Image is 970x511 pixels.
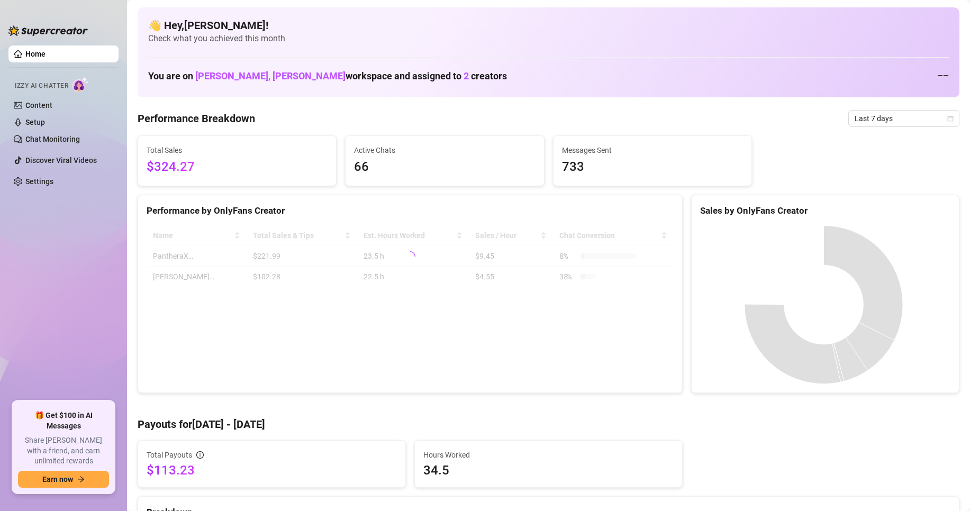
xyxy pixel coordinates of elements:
span: info-circle [196,451,204,459]
span: Total Payouts [147,449,192,461]
span: Total Sales [147,144,328,156]
a: Setup [25,118,45,126]
a: Settings [25,177,53,186]
iframe: Intercom live chat [934,475,959,500]
span: 66 [354,157,535,177]
span: Last 7 days [855,111,953,126]
a: Discover Viral Videos [25,156,97,165]
span: Hours Worked [423,449,674,461]
span: 2 [464,70,469,81]
img: AI Chatter [72,77,89,92]
span: [PERSON_NAME], [PERSON_NAME] [195,70,346,81]
button: Earn nowarrow-right [18,471,109,488]
span: Active Chats [354,144,535,156]
span: loading [403,250,416,263]
span: arrow-right [77,476,85,483]
div: — — [937,69,949,81]
h4: Performance Breakdown [138,111,255,126]
div: Performance by OnlyFans Creator [147,204,674,218]
span: $113.23 [147,462,397,479]
span: 34.5 [423,462,674,479]
span: Messages Sent [562,144,743,156]
span: Izzy AI Chatter [15,81,68,91]
span: Check what you achieved this month [148,33,949,44]
span: 733 [562,157,743,177]
h1: You are on workspace and assigned to creators [148,70,507,82]
h4: Payouts for [DATE] - [DATE] [138,417,959,432]
a: Content [25,101,52,109]
span: calendar [947,115,954,122]
span: Earn now [42,475,73,483]
div: Sales by OnlyFans Creator [700,204,950,218]
a: Chat Monitoring [25,135,80,143]
img: logo-BBDzfeDw.svg [8,25,88,36]
a: Home [25,50,46,58]
span: Share [PERSON_NAME] with a friend, and earn unlimited rewards [18,435,109,467]
h4: 👋 Hey, [PERSON_NAME] ! [148,18,949,33]
span: $324.27 [147,157,328,177]
span: 🎁 Get $100 in AI Messages [18,410,109,431]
